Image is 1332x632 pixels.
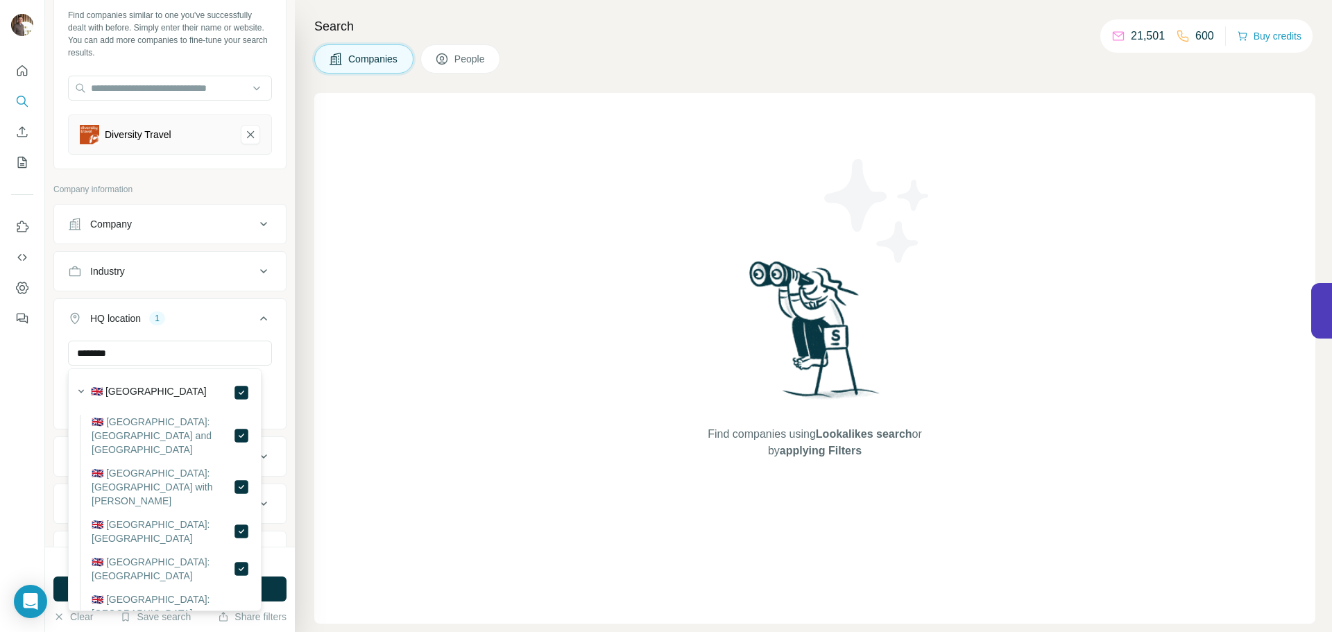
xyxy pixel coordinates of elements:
[348,52,399,66] span: Companies
[1237,26,1301,46] button: Buy credits
[815,148,940,273] img: Surfe Illustration - Stars
[11,150,33,175] button: My lists
[1131,28,1165,44] p: 21,501
[780,445,862,456] span: applying Filters
[105,128,171,142] div: Diversity Travel
[54,302,286,341] button: HQ location1
[92,518,233,545] label: 🇬🇧 [GEOGRAPHIC_DATA]: [GEOGRAPHIC_DATA]
[53,577,287,601] button: Run search
[91,384,207,401] label: 🇬🇧 [GEOGRAPHIC_DATA]
[218,610,287,624] button: Share filters
[14,585,47,618] div: Open Intercom Messenger
[314,17,1315,36] h4: Search
[90,264,125,278] div: Industry
[11,58,33,83] button: Quick start
[90,311,141,325] div: HQ location
[11,214,33,239] button: Use Surfe on LinkedIn
[149,312,165,325] div: 1
[53,183,287,196] p: Company information
[241,125,260,144] button: Diversity Travel-remove-button
[11,89,33,114] button: Search
[703,426,925,459] span: Find companies using or by
[11,306,33,331] button: Feedback
[90,217,132,231] div: Company
[120,610,191,624] button: Save search
[80,125,99,144] img: Diversity Travel-logo
[11,275,33,300] button: Dashboard
[54,440,286,473] button: Annual revenue ($)
[92,555,233,583] label: 🇬🇧 [GEOGRAPHIC_DATA]: [GEOGRAPHIC_DATA]
[743,257,887,412] img: Surfe Illustration - Woman searching with binoculars
[11,119,33,144] button: Enrich CSV
[454,52,486,66] span: People
[54,255,286,288] button: Industry
[816,428,912,440] span: Lookalikes search
[11,245,33,270] button: Use Surfe API
[54,487,286,520] button: Employees (size)
[92,466,233,508] label: 🇬🇧 [GEOGRAPHIC_DATA]: [GEOGRAPHIC_DATA] with [PERSON_NAME]
[11,14,33,36] img: Avatar
[53,610,93,624] button: Clear
[54,534,286,567] button: Technologies
[68,9,272,59] div: Find companies similar to one you've successfully dealt with before. Simply enter their name or w...
[92,415,233,456] label: 🇬🇧 [GEOGRAPHIC_DATA]: [GEOGRAPHIC_DATA] and [GEOGRAPHIC_DATA]
[54,207,286,241] button: Company
[1195,28,1214,44] p: 600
